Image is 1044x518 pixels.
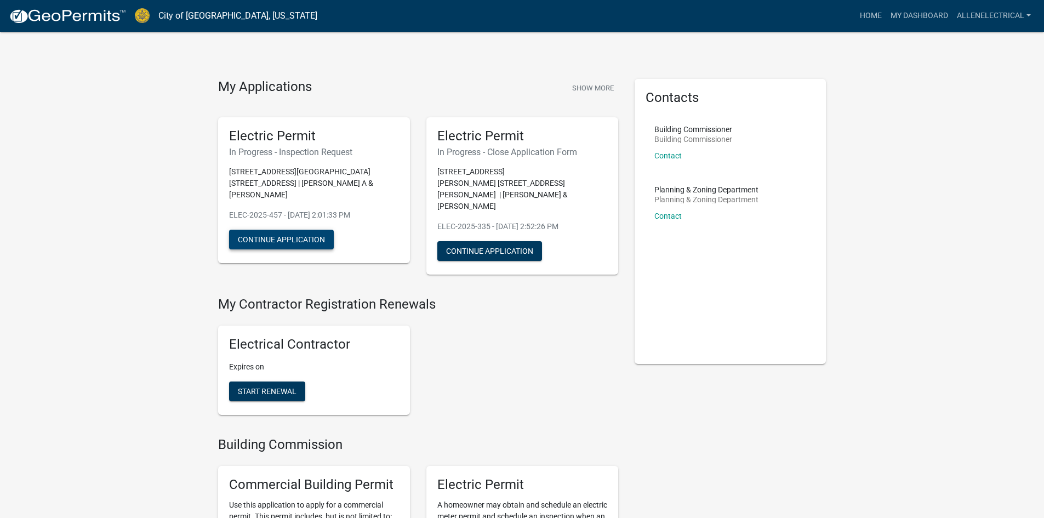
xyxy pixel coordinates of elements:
[886,5,952,26] a: My Dashboard
[654,126,732,133] p: Building Commissioner
[238,387,296,396] span: Start Renewal
[437,147,607,157] h6: In Progress - Close Application Form
[229,230,334,249] button: Continue Application
[654,151,682,160] a: Contact
[568,79,618,97] button: Show More
[646,90,815,106] h5: Contacts
[218,437,618,453] h4: Building Commission
[437,477,607,493] h5: Electric Permit
[229,147,399,157] h6: In Progress - Inspection Request
[135,8,150,23] img: City of Jeffersonville, Indiana
[855,5,886,26] a: Home
[437,166,607,212] p: [STREET_ADDRESS][PERSON_NAME] [STREET_ADDRESS][PERSON_NAME] | [PERSON_NAME] & [PERSON_NAME]
[229,361,399,373] p: Expires on
[437,128,607,144] h5: Electric Permit
[437,241,542,261] button: Continue Application
[654,135,732,143] p: Building Commissioner
[229,477,399,493] h5: Commercial Building Permit
[654,186,758,193] p: Planning & Zoning Department
[654,212,682,220] a: Contact
[218,297,618,424] wm-registration-list-section: My Contractor Registration Renewals
[654,196,758,203] p: Planning & Zoning Department
[437,221,607,232] p: ELEC-2025-335 - [DATE] 2:52:26 PM
[229,382,305,401] button: Start Renewal
[158,7,317,25] a: City of [GEOGRAPHIC_DATA], [US_STATE]
[229,209,399,221] p: ELEC-2025-457 - [DATE] 2:01:33 PM
[218,297,618,312] h4: My Contractor Registration Renewals
[229,166,399,201] p: [STREET_ADDRESS][GEOGRAPHIC_DATA][STREET_ADDRESS] | [PERSON_NAME] A & [PERSON_NAME]
[218,79,312,95] h4: My Applications
[229,128,399,144] h5: Electric Permit
[952,5,1035,26] a: AllenElectrical
[229,337,399,352] h5: Electrical Contractor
